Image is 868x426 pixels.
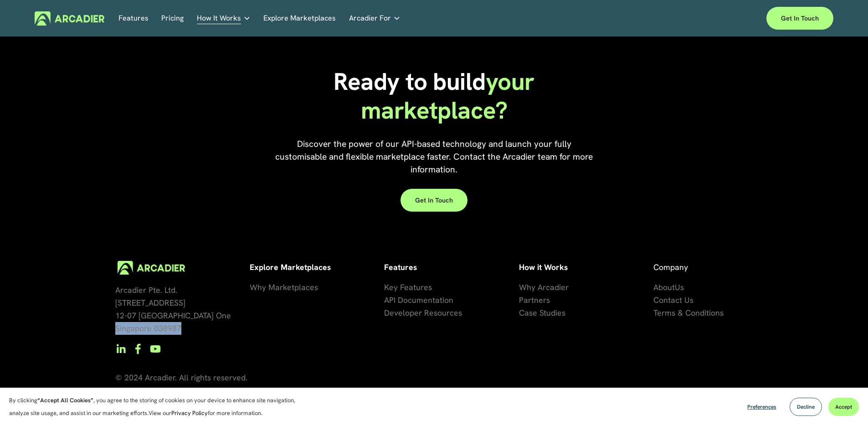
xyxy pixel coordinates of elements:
[384,281,432,294] a: Key Features
[197,12,241,25] span: How It Works
[161,11,184,26] a: Pricing
[328,68,540,125] h1: your marketplace?
[653,262,688,272] span: Company
[519,282,569,292] span: Why Arcadier
[250,262,331,272] strong: Explore Marketplaces
[197,11,251,26] a: folder dropdown
[519,307,529,319] a: Ca
[384,294,453,307] a: API Documentation
[35,11,104,26] img: Arcadier
[349,11,401,26] a: folder dropdown
[797,403,815,410] span: Decline
[384,282,432,292] span: Key Features
[384,307,462,318] span: Developer Resources
[653,295,693,305] span: Contact Us
[524,294,550,307] a: artners
[171,409,208,417] a: Privacy Policy
[529,307,565,319] a: se Studies
[653,294,693,307] a: Contact Us
[401,189,467,212] a: Get in touch
[653,281,675,294] a: About
[349,12,391,25] span: Arcadier For
[790,398,822,416] button: Decline
[250,282,318,292] span: Why Marketplaces
[524,295,550,305] span: artners
[529,307,565,318] span: se Studies
[118,11,149,26] a: Features
[115,372,247,383] span: © 2024 Arcadier. All rights reserved.
[9,394,305,420] p: By clicking , you agree to the storing of cookies on your device to enhance site navigation, anal...
[150,343,161,354] a: YouTube
[384,307,462,319] a: Developer Resources
[250,281,318,294] a: Why Marketplaces
[263,11,336,26] a: Explore Marketplaces
[384,262,417,272] strong: Features
[37,396,93,404] strong: “Accept All Cookies”
[384,295,453,305] span: API Documentation
[115,343,126,354] a: LinkedIn
[822,382,868,426] iframe: Chat Widget
[334,66,486,97] span: Ready to build
[653,307,724,319] a: Terms & Conditions
[747,403,776,410] span: Preferences
[766,7,833,30] a: Get in touch
[740,398,783,416] button: Preferences
[653,282,675,292] span: About
[675,282,684,292] span: Us
[519,295,524,305] span: P
[519,262,568,272] strong: How it Works
[519,281,569,294] a: Why Arcadier
[519,307,529,318] span: Ca
[133,343,144,354] a: Facebook
[519,294,524,307] a: P
[115,285,231,333] span: Arcadier Pte. Ltd. [STREET_ADDRESS] 12-07 [GEOGRAPHIC_DATA] One Singapore 038987
[653,307,724,318] span: Terms & Conditions
[275,138,595,175] span: Discover the power of our API-based technology and launch your fully customisable and flexible ma...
